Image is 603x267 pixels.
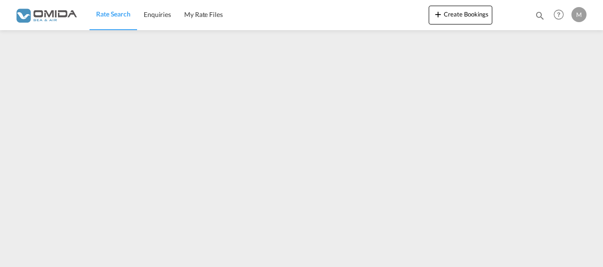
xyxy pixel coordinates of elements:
[96,10,130,18] span: Rate Search
[535,10,545,21] md-icon: icon-magnify
[551,7,567,23] span: Help
[551,7,571,24] div: Help
[571,7,587,22] div: M
[535,10,545,24] div: icon-magnify
[432,8,444,20] md-icon: icon-plus 400-fg
[429,6,492,24] button: icon-plus 400-fgCreate Bookings
[14,4,78,25] img: 459c566038e111ed959c4fc4f0a4b274.png
[184,10,223,18] span: My Rate Files
[144,10,171,18] span: Enquiries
